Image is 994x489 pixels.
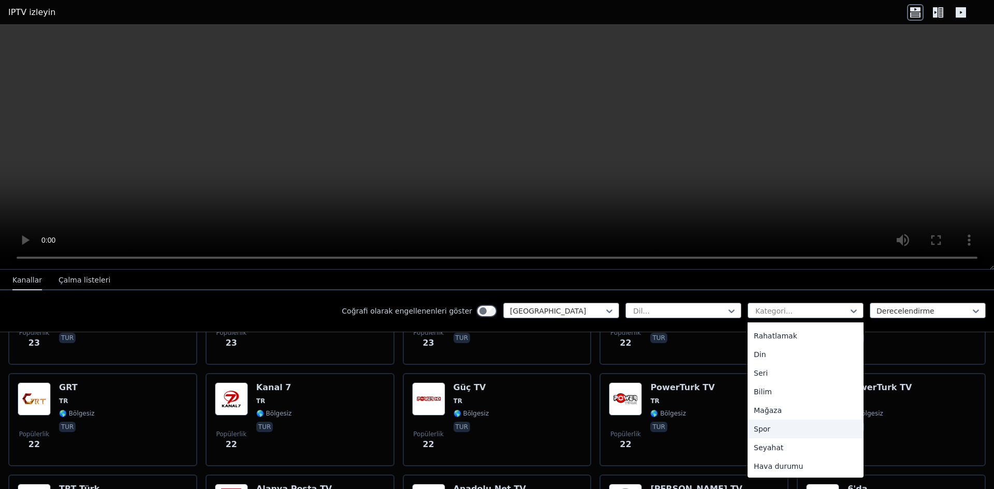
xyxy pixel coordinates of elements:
[19,431,50,438] font: Popülerlik
[256,397,265,405] font: TR
[28,338,40,348] font: 23
[754,443,783,452] font: Seyahat
[847,382,912,392] font: PowerTurk TV
[650,397,659,405] font: TR
[422,439,434,449] font: 22
[754,369,768,377] font: Seri
[754,350,766,359] font: Din
[620,338,631,348] font: 22
[19,329,50,336] font: Popülerlik
[59,410,95,417] font: 🌎 Bölgesiz
[215,382,248,416] img: Kanal 7
[59,397,68,405] font: TR
[412,382,445,416] img: Güç TV
[610,329,641,336] font: Popülerlik
[754,332,797,340] font: Rahatlamak
[652,334,665,342] font: tur
[226,439,237,449] font: 22
[620,439,631,449] font: 22
[847,410,883,417] font: 🌎 Bölgesiz
[754,388,772,396] font: Bilim
[216,431,246,438] font: Popülerlik
[18,382,51,416] img: GRT
[258,423,271,431] font: tur
[256,382,291,392] font: Kanal 7
[413,329,444,336] font: Popülerlik
[61,423,74,431] font: tur
[456,334,468,342] font: tur
[754,462,803,470] font: Hava durumu
[342,307,472,315] font: Coğrafi olarak engellenenleri göster
[226,338,237,348] font: 23
[216,329,246,336] font: Popülerlik
[454,410,489,417] font: 🌎 Bölgesiz
[610,431,641,438] font: Popülerlik
[59,276,110,284] font: Çalma listeleri
[609,382,642,416] img: PowerTurk TV
[12,271,42,290] button: Kanallar
[8,6,55,19] a: IPTV izleyin
[754,406,782,414] font: Mağaza
[28,439,40,449] font: 22
[413,431,444,438] font: Popülerlik
[256,410,292,417] font: 🌎 Bölgesiz
[59,382,78,392] font: GRT
[454,382,486,392] font: Güç TV
[652,423,665,431] font: tur
[8,7,55,17] font: IPTV izleyin
[754,425,770,433] font: Spor
[61,334,74,342] font: tur
[454,397,462,405] font: TR
[650,382,714,392] font: PowerTurk TV
[59,271,110,290] button: Çalma listeleri
[456,423,468,431] font: tur
[12,276,42,284] font: Kanallar
[422,338,434,348] font: 23
[650,410,686,417] font: 🌎 Bölgesiz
